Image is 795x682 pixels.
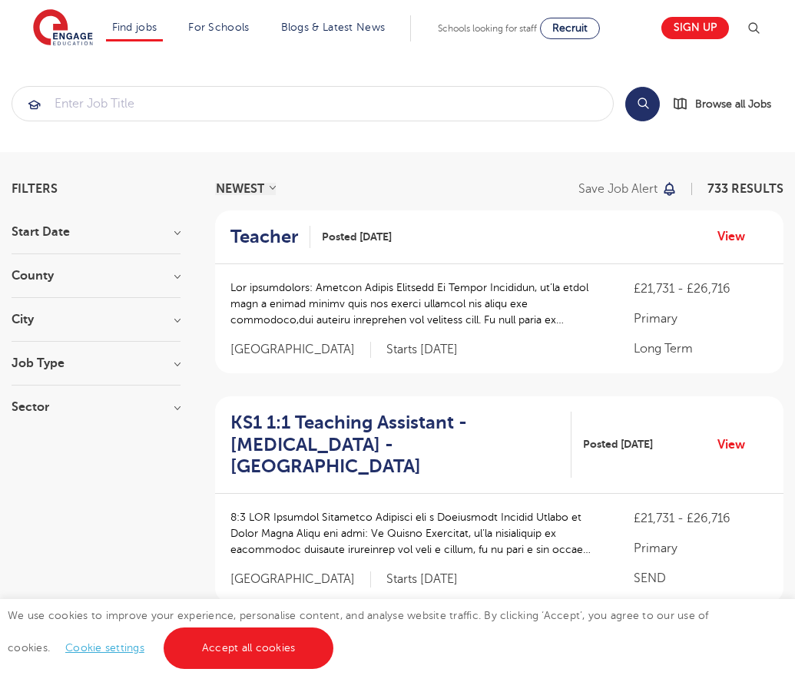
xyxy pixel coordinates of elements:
[322,229,392,245] span: Posted [DATE]
[33,9,93,48] img: Engage Education
[230,509,603,558] p: 8:3 LOR Ipsumdol Sitametco Adipisci eli s Doeiusmodt Incidid Utlabo et Dolor Magna Aliqu eni admi...
[707,182,783,196] span: 733 RESULTS
[552,22,588,34] span: Recruit
[695,95,771,113] span: Browse all Jobs
[672,95,783,113] a: Browse all Jobs
[281,22,386,33] a: Blogs & Latest News
[230,342,371,358] span: [GEOGRAPHIC_DATA]
[634,509,768,528] p: £21,731 - £26,716
[188,22,249,33] a: For Schools
[438,23,537,34] span: Schools looking for staff
[634,539,768,558] p: Primary
[540,18,600,39] a: Recruit
[12,87,613,121] input: Submit
[717,227,757,247] a: View
[634,569,768,588] p: SEND
[386,571,458,588] p: Starts [DATE]
[230,571,371,588] span: [GEOGRAPHIC_DATA]
[230,280,603,328] p: Lor ipsumdolors: Ametcon Adipis Elitsedd Ei Tempor Incididun, ut’la etdol magn a enimad minimv qu...
[230,412,559,478] h2: KS1 1:1 Teaching Assistant - [MEDICAL_DATA] - [GEOGRAPHIC_DATA]
[230,226,298,248] h2: Teacher
[583,436,653,452] span: Posted [DATE]
[634,339,768,358] p: Long Term
[12,401,181,413] h3: Sector
[634,310,768,328] p: Primary
[65,642,144,654] a: Cookie settings
[8,610,709,654] span: We use cookies to improve your experience, personalise content, and analyse website traffic. By c...
[112,22,157,33] a: Find jobs
[164,627,334,669] a: Accept all cookies
[578,183,658,195] p: Save job alert
[230,226,310,248] a: Teacher
[634,280,768,298] p: £21,731 - £26,716
[12,86,614,121] div: Submit
[661,17,729,39] a: Sign up
[717,435,757,455] a: View
[12,226,181,238] h3: Start Date
[386,342,458,358] p: Starts [DATE]
[578,183,677,195] button: Save job alert
[12,183,58,195] span: Filters
[230,412,571,478] a: KS1 1:1 Teaching Assistant - [MEDICAL_DATA] - [GEOGRAPHIC_DATA]
[12,357,181,369] h3: Job Type
[12,313,181,326] h3: City
[625,87,660,121] button: Search
[12,270,181,282] h3: County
